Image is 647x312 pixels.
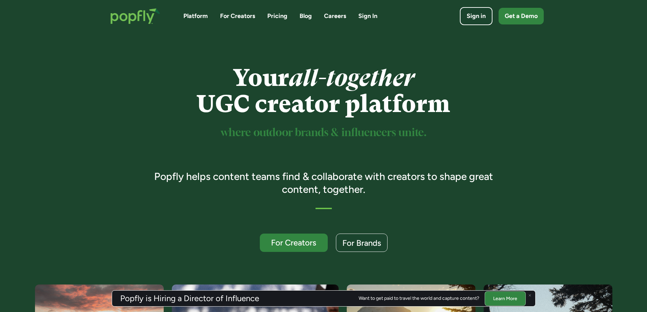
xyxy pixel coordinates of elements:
[266,238,322,247] div: For Creators
[144,170,503,196] h3: Popfly helps content teams find & collaborate with creators to shape great content, together.
[267,12,287,20] a: Pricing
[467,12,486,20] div: Sign in
[120,294,259,302] h3: Popfly is Hiring a Director of Influence
[460,7,492,25] a: Sign in
[104,1,167,31] a: home
[324,12,346,20] a: Careers
[336,234,388,252] a: For Brands
[220,12,255,20] a: For Creators
[289,64,414,92] em: all-together
[499,8,544,24] a: Get a Demo
[221,128,427,138] sup: where outdoor brands & influencers unite.
[300,12,312,20] a: Blog
[358,12,377,20] a: Sign In
[260,234,328,252] a: For Creators
[505,12,538,20] div: Get a Demo
[183,12,208,20] a: Platform
[359,296,479,301] div: Want to get paid to travel the world and capture content?
[342,239,381,247] div: For Brands
[485,291,526,306] a: Learn More
[144,65,503,117] h1: Your UGC creator platform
